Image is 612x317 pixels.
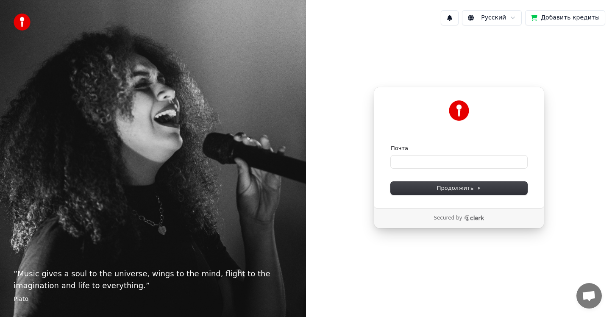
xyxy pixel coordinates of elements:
[437,184,481,192] span: Продолжить
[14,268,292,292] p: “ Music gives a soul to the universe, wings to the mind, flight to the imagination and life to ev...
[391,182,527,195] button: Продолжить
[14,295,292,303] footer: Plato
[464,215,484,221] a: Clerk logo
[434,215,462,222] p: Secured by
[14,14,31,31] img: youka
[391,145,408,152] label: Почта
[449,100,469,121] img: Youka
[525,10,605,25] button: Добавить кредиты
[576,283,602,309] div: Открытый чат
